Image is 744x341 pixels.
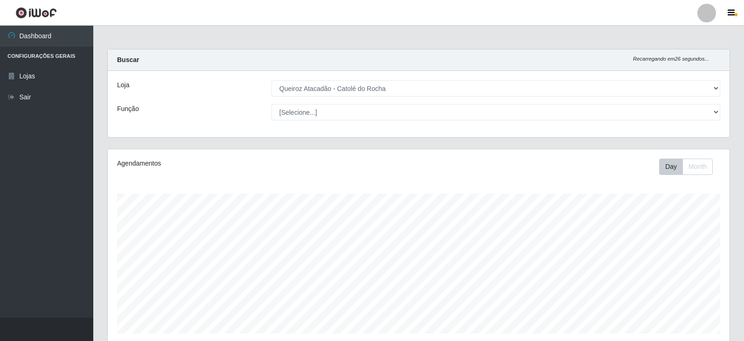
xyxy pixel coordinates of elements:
[15,7,57,19] img: CoreUI Logo
[659,159,713,175] div: First group
[659,159,683,175] button: Day
[682,159,713,175] button: Month
[117,159,360,168] div: Agendamentos
[117,80,129,90] label: Loja
[659,159,720,175] div: Toolbar with button groups
[117,104,139,114] label: Função
[117,56,139,63] strong: Buscar
[633,56,709,62] i: Recarregando em 26 segundos...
